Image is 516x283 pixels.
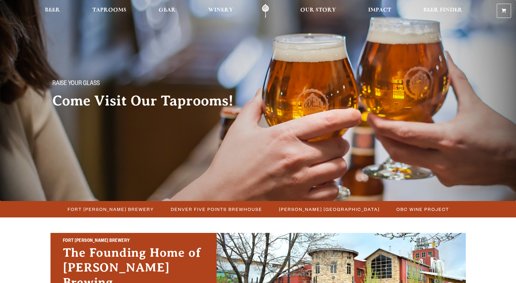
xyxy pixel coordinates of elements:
[63,237,204,245] h2: Fort [PERSON_NAME] Brewery
[368,8,391,13] span: Impact
[279,205,380,214] span: [PERSON_NAME] [GEOGRAPHIC_DATA]
[275,205,383,214] a: [PERSON_NAME] [GEOGRAPHIC_DATA]
[204,4,237,18] a: Winery
[167,205,265,214] a: Denver Five Points Brewhouse
[52,80,100,88] span: Raise your glass
[254,4,277,18] a: Odell Home
[171,205,262,214] span: Denver Five Points Brewhouse
[208,8,233,13] span: Winery
[88,4,130,18] a: Taprooms
[300,8,336,13] span: Our Story
[423,8,462,13] span: Beer Finder
[92,8,126,13] span: Taprooms
[68,205,154,214] span: Fort [PERSON_NAME] Brewery
[64,205,157,214] a: Fort [PERSON_NAME] Brewery
[419,4,466,18] a: Beer Finder
[45,8,60,13] span: Beer
[364,4,395,18] a: Impact
[396,205,449,214] span: OBC Wine Project
[159,8,176,13] span: Gear
[393,205,452,214] a: OBC Wine Project
[52,93,246,109] h2: Come Visit Our Taprooms!
[155,4,180,18] a: Gear
[296,4,340,18] a: Our Story
[41,4,64,18] a: Beer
